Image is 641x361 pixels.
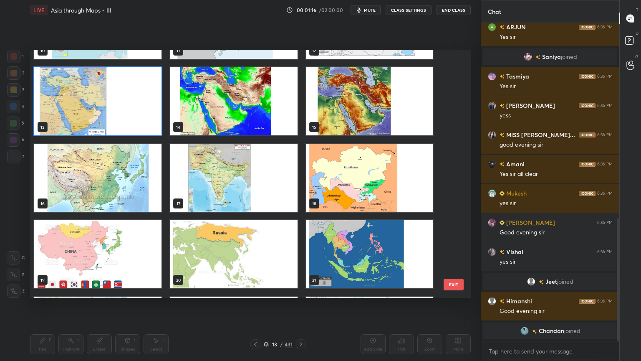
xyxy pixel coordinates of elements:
img: 1756904712P2Q0WO.pdf [34,220,162,288]
div: Good evening sir [500,307,613,315]
img: no-rating-badge.077c3623.svg [535,55,540,60]
div: X [7,268,25,281]
div: yes sir [500,258,613,266]
span: Chandan [539,328,564,334]
div: C [7,251,25,264]
img: no-rating-badge.077c3623.svg [500,133,505,137]
div: grid [481,23,619,341]
h6: Amani [505,160,525,168]
img: iconic-dark.1390631f.png [579,162,596,167]
div: 6:36 PM [597,191,613,196]
h6: Himanshi [505,297,532,305]
h6: ARJUN [505,23,526,31]
h6: MISS [PERSON_NAME]... [505,130,575,139]
div: Z [7,285,25,298]
div: Good evening sir [500,229,613,237]
img: iconic-dark.1390631f.png [579,191,596,196]
span: mute [364,7,376,13]
img: 1756904712P2Q0WO.pdf [306,144,433,212]
span: joined [564,328,580,334]
img: Learner_Badge_beginner_1_8b307cf2a0.svg [500,191,505,196]
span: joined [557,278,573,285]
div: 3 [7,83,24,97]
p: D [636,30,638,36]
button: CLASS SETTINGS [386,5,432,15]
img: no-rating-badge.077c3623.svg [500,162,505,167]
img: no-rating-badge.077c3623.svg [500,74,505,79]
img: iconic-dark.1390631f.png [579,25,596,30]
img: 1ad9f6c53e66481dbfb032c41bd60491.jpg [520,327,529,335]
h4: Asia through Maps - III [51,6,111,14]
div: 2 [7,66,24,80]
div: 13 [270,342,279,347]
div: 431 [285,341,293,348]
img: iconic-dark.1390631f.png [579,103,596,108]
img: no-rating-badge.077c3623.svg [539,280,544,285]
img: 220d3692f25c49d09992e9c540966c63.jpg [488,160,496,168]
div: 6:36 PM [597,162,613,167]
div: grid [30,50,456,298]
p: G [635,53,638,60]
img: 9b40ed0ba5154351b0f0639d0745aefc.jpg [488,72,496,81]
img: 40eb4ab65778456da907dd2c9c8eaf6e.jpg [488,23,496,31]
div: / [280,342,283,347]
img: default.png [527,277,535,286]
p: T [636,7,638,13]
img: iconic-dark.1390631f.png [579,74,596,79]
img: da048717c4884dcaac437c3d0e614b06.jpg [524,53,532,61]
div: 6:36 PM [597,220,613,225]
div: Yes sir [500,82,613,91]
div: LIVE [30,5,48,15]
img: no-rating-badge.077c3623.svg [500,299,505,304]
h6: [PERSON_NAME] [505,218,555,227]
div: 6 [7,133,24,147]
div: 5 [7,117,24,130]
p: Chat [481,0,508,23]
img: no-rating-badge.077c3623.svg [500,250,505,254]
h6: Mukesh [505,189,527,198]
div: 6:36 PM [597,132,613,137]
div: 1 [7,50,24,63]
span: Saniya [542,53,561,60]
img: iconic-dark.1390631f.png [579,132,596,137]
div: 6:36 PM [597,25,613,30]
img: d0ed698e06cd4837bc341f1b891e4f90.jpg [488,102,496,110]
img: default.png [488,297,496,305]
img: no-rating-badge.077c3623.svg [500,25,505,30]
button: EXIT [444,279,464,290]
h6: Tasmiya [505,72,529,81]
div: yess [500,112,613,120]
h6: [PERSON_NAME] [505,101,555,110]
div: yes sir [500,199,613,208]
button: End Class [437,5,471,15]
img: no-rating-badge.077c3623.svg [532,329,537,334]
img: 1756904712P2Q0WO.pdf [170,144,297,212]
div: 7 [7,150,24,163]
img: caf17e4aed2f4a80b30a8f0a98d71855.2964746_ [488,248,496,256]
span: Jeet [545,278,557,285]
div: 6:36 PM [597,299,613,304]
img: no-rating-badge.077c3623.svg [500,104,505,108]
h6: Vishal [505,247,523,256]
button: mute [351,5,381,15]
div: 4 [7,100,24,113]
img: 1756904712P2Q0WO.pdf [170,67,297,135]
img: eaa4a271c621411ba5d25737b3471a2e.jpg [488,219,496,227]
img: 1756904712P2Q0WO.pdf [170,220,297,288]
span: joined [561,53,577,60]
img: 1756904712P2Q0WO.pdf [306,67,433,135]
img: ca201b687521411598e70f1c54cc03fe.jpg [488,189,496,198]
div: 6:36 PM [597,74,613,79]
img: Learner_Badge_beginner_1_8b307cf2a0.svg [500,220,505,225]
div: Yes sir all clear [500,170,613,178]
img: 1756904712P2Q0WO.pdf [34,144,162,212]
div: good evening sir [500,141,613,149]
div: 6:36 PM [597,249,613,254]
img: 1756904712P2Q0WO.pdf [34,67,162,135]
img: 81fb1d146eac4f6b9bd2b6cfafced884.jpg [488,131,496,139]
img: 1756904712P2Q0WO.pdf [306,220,433,288]
div: 6:36 PM [597,103,613,108]
div: Yes sir [500,33,613,41]
img: iconic-dark.1390631f.png [579,299,596,304]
